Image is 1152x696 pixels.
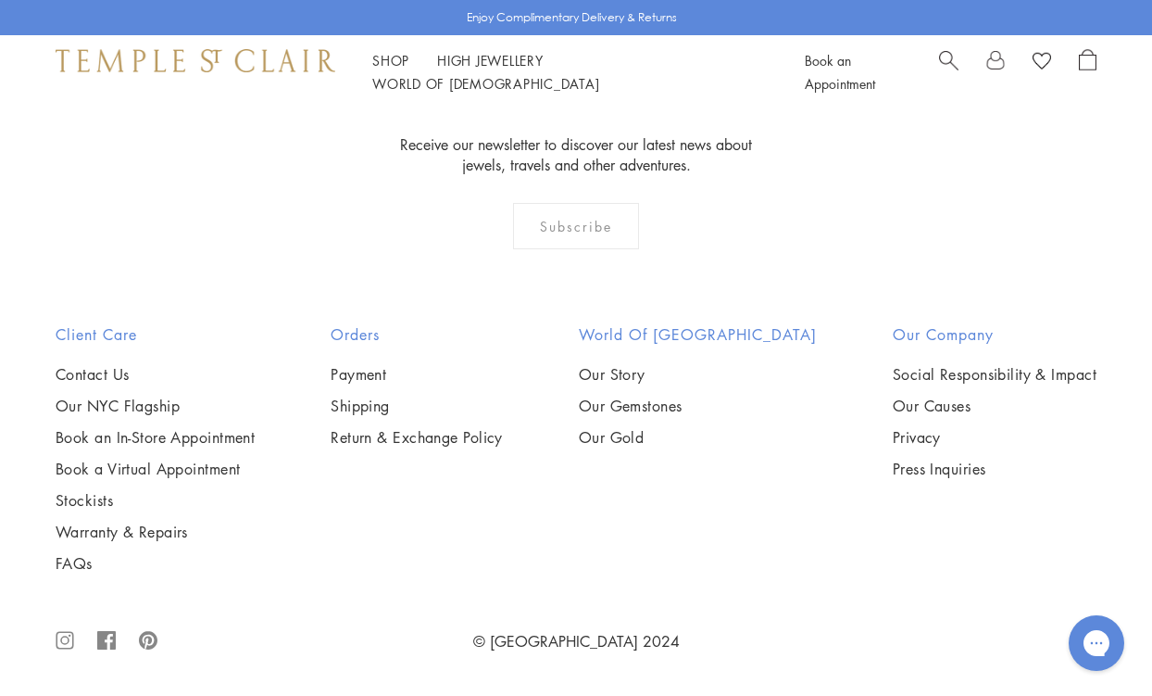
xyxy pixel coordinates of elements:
a: Book a Virtual Appointment [56,459,255,479]
nav: Main navigation [372,49,763,95]
a: Payment [331,364,503,385]
p: Receive our newsletter to discover our latest news about jewels, travels and other adventures. [389,134,764,175]
a: Our Story [579,364,817,385]
a: Social Responsibility & Impact [893,364,1096,385]
a: Contact Us [56,364,255,385]
a: Our Gemstones [579,396,817,416]
h2: Our Company [893,323,1096,346]
a: Book an In-Store Appointment [56,427,255,448]
a: Open Shopping Bag [1079,49,1096,95]
a: High JewelleryHigh Jewellery [437,51,544,70]
a: Press Inquiries [893,459,1096,479]
a: Shipping [331,396,503,416]
a: Return & Exchange Policy [331,427,503,448]
a: © [GEOGRAPHIC_DATA] 2024 [473,631,680,652]
a: Search [939,49,958,95]
a: FAQs [56,553,255,574]
h2: Orders [331,323,503,346]
img: Temple St. Clair [56,49,335,71]
a: Our Causes [893,396,1096,416]
a: Stockists [56,490,255,511]
p: Enjoy Complimentary Delivery & Returns [467,8,677,27]
iframe: Gorgias live chat messenger [1059,609,1133,677]
a: Privacy [893,427,1096,448]
h2: Client Care [56,323,255,346]
a: Book an Appointment [805,51,875,93]
a: View Wishlist [1033,49,1051,77]
a: Our Gold [579,427,817,448]
a: ShopShop [372,51,409,70]
a: Warranty & Repairs [56,522,255,542]
a: World of [DEMOGRAPHIC_DATA]World of [DEMOGRAPHIC_DATA] [372,74,599,93]
h2: World of [GEOGRAPHIC_DATA] [579,323,817,346]
a: Our NYC Flagship [56,396,255,416]
div: Subscribe [513,203,640,249]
